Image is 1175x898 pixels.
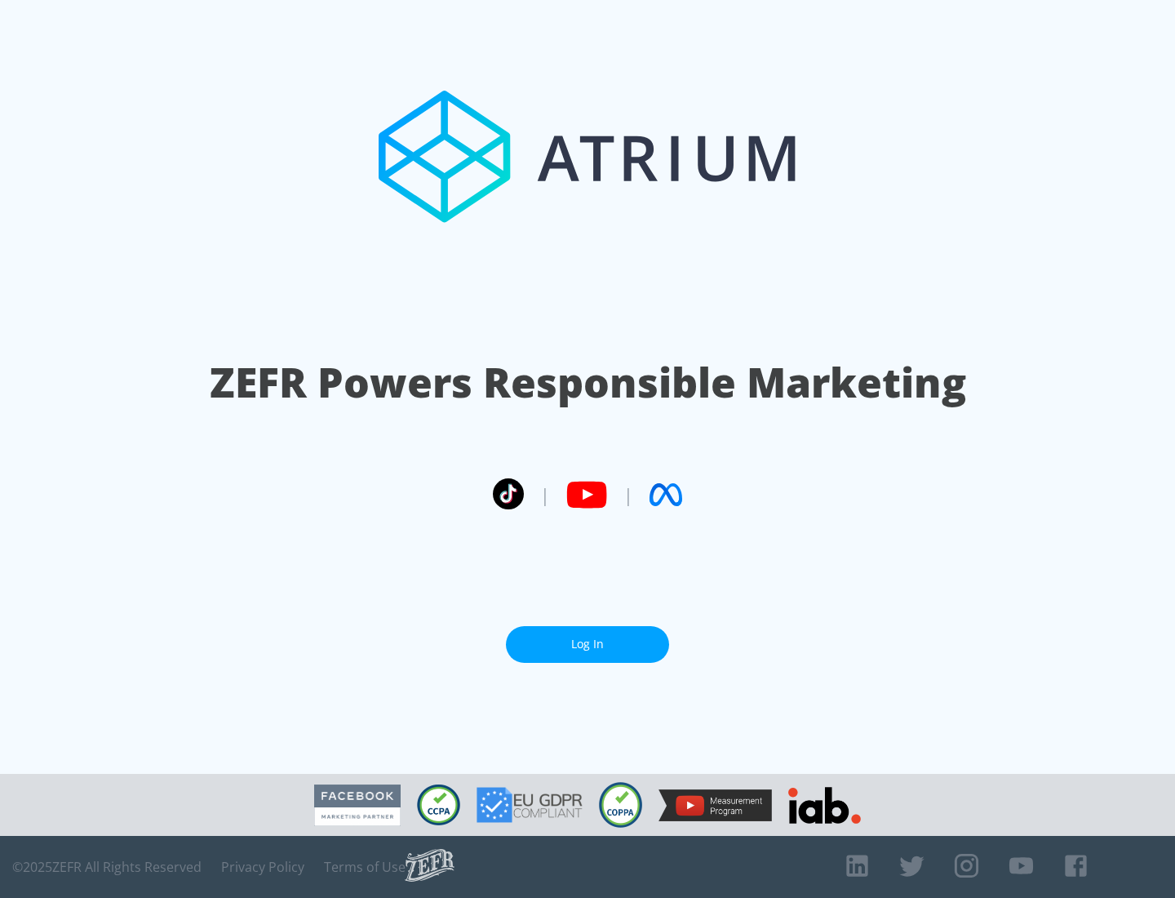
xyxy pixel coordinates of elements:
img: YouTube Measurement Program [658,789,772,821]
img: COPPA Compliant [599,782,642,828]
img: GDPR Compliant [477,787,583,823]
span: | [540,482,550,507]
a: Privacy Policy [221,859,304,875]
a: Log In [506,626,669,663]
h1: ZEFR Powers Responsible Marketing [210,354,966,411]
a: Terms of Use [324,859,406,875]
img: IAB [788,787,861,824]
img: Facebook Marketing Partner [314,785,401,826]
span: | [623,482,633,507]
img: CCPA Compliant [417,785,460,825]
span: © 2025 ZEFR All Rights Reserved [12,859,202,875]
